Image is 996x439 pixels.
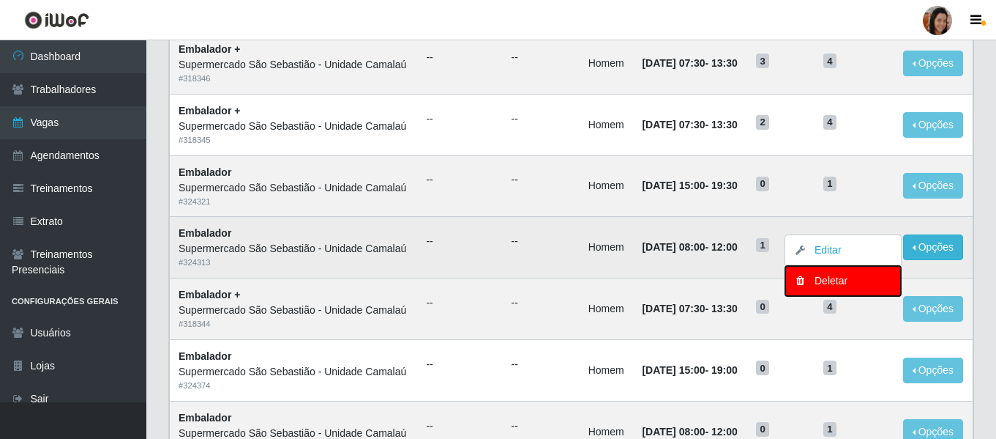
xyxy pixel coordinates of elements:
[642,364,705,376] time: [DATE] 15:00
[512,357,571,372] ul: --
[903,51,963,76] button: Opções
[24,11,89,29] img: CoreUI Logo
[580,94,634,155] td: Homem
[426,295,493,311] ul: --
[756,115,769,130] span: 2
[756,54,769,68] span: 3
[642,57,705,69] time: [DATE] 07:30
[580,217,634,278] td: Homem
[179,73,408,85] div: # 318346
[823,54,836,68] span: 4
[179,412,231,424] strong: Embalador
[756,177,769,191] span: 0
[903,112,963,138] button: Opções
[711,57,738,69] time: 13:30
[642,180,737,191] strong: -
[823,361,836,375] span: 1
[642,426,737,438] strong: -
[512,418,571,434] ul: --
[642,364,737,376] strong: -
[580,339,634,401] td: Homem
[179,241,408,257] div: Supermercado São Sebastião - Unidade Camalaú
[179,119,408,134] div: Supermercado São Sebastião - Unidade Camalaú
[426,50,493,65] ul: --
[823,177,836,191] span: 1
[179,380,408,392] div: # 324374
[800,273,886,289] div: Deletar
[179,180,408,196] div: Supermercado São Sebastião - Unidade Camalaú
[179,318,408,331] div: # 318344
[756,361,769,375] span: 0
[642,303,705,314] time: [DATE] 07:30
[580,155,634,217] td: Homem
[642,57,737,69] strong: -
[756,300,769,314] span: 0
[711,241,738,253] time: 12:00
[711,364,738,376] time: 19:00
[512,50,571,65] ul: --
[642,180,705,191] time: [DATE] 15:00
[823,422,836,437] span: 1
[179,350,231,362] strong: Embalador
[512,172,571,188] ul: --
[756,238,769,253] span: 1
[426,172,493,188] ul: --
[179,166,231,178] strong: Embalador
[179,364,408,380] div: Supermercado São Sebastião - Unidade Camalaú
[179,57,408,73] div: Supermercado São Sebastião - Unidade Camalaú
[580,32,634,94] td: Homem
[642,241,705,253] time: [DATE] 08:00
[823,300,836,314] span: 4
[903,173,963,199] button: Opções
[642,426,705,438] time: [DATE] 08:00
[642,119,737,130] strong: -
[823,115,836,130] span: 4
[711,180,738,191] time: 19:30
[179,289,240,300] strong: Embalador +
[642,119,705,130] time: [DATE] 07:30
[179,105,240,117] strong: Embalador +
[179,257,408,269] div: # 324313
[512,234,571,249] ul: --
[426,111,493,127] ul: --
[642,303,737,314] strong: -
[179,303,408,318] div: Supermercado São Sebastião - Unidade Camalaú
[903,296,963,322] button: Opções
[179,43,240,55] strong: Embalador +
[426,234,493,249] ul: --
[642,241,737,253] strong: -
[512,111,571,127] ul: --
[903,235,963,260] button: Opções
[756,422,769,437] span: 0
[903,358,963,383] button: Opções
[711,119,738,130] time: 13:30
[179,134,408,147] div: # 318345
[711,426,738,438] time: 12:00
[580,278,634,340] td: Homem
[179,227,231,239] strong: Embalador
[800,244,842,256] a: Editar
[512,295,571,311] ul: --
[179,196,408,208] div: # 324321
[711,303,738,314] time: 13:30
[426,418,493,434] ul: --
[426,357,493,372] ul: --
